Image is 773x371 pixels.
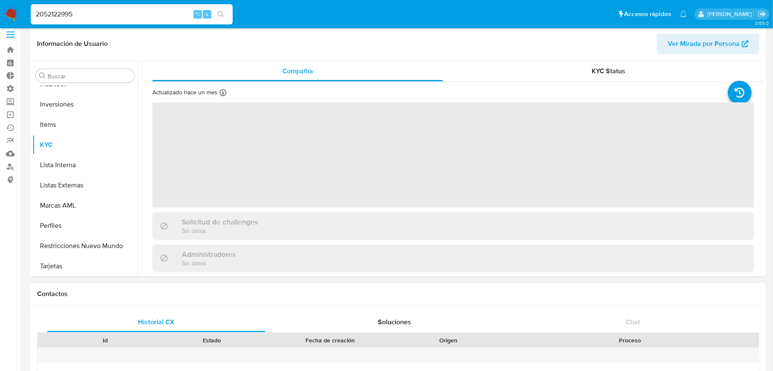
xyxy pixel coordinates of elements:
[680,11,687,18] a: Notificaciones
[758,10,767,19] a: Salir
[37,40,108,48] h1: Información de Usuario
[32,115,138,135] button: Items
[48,72,131,80] input: Buscar
[212,8,229,20] button: search-icon
[32,195,138,216] button: Marcas AML
[58,336,153,344] div: Id
[668,34,740,54] span: Ver Mirada por Persona
[138,317,175,327] span: Historial CX
[182,217,258,227] h3: Solicitud de challenges
[165,336,259,344] div: Estado
[182,259,236,267] p: Sin datos
[32,216,138,236] button: Perfiles
[507,336,753,344] div: Proceso
[401,336,496,344] div: Origen
[624,10,672,19] span: Accesos rápidos
[378,317,411,327] span: Soluciones
[37,290,760,298] h1: Contactos
[32,236,138,256] button: Restricciones Nuevo Mundo
[152,88,218,96] p: Actualizado hace un mes
[32,256,138,276] button: Tarjetas
[707,10,755,18] p: eric.malcangi@mercadolibre.com
[206,10,208,18] span: s
[32,175,138,195] button: Listas Externas
[657,34,760,54] button: Ver Mirada por Persona
[31,9,233,20] input: Buscar usuario o caso...
[626,317,640,327] span: Chat
[271,336,389,344] div: Fecha de creación
[592,66,626,76] span: KYC Status
[32,155,138,175] button: Lista Interna
[152,102,754,208] span: ‌
[194,10,201,18] span: ⌥
[32,94,138,115] button: Inversiones
[282,66,313,76] span: Compañía
[152,212,754,240] div: Solicitud de challengesSin datos
[39,72,46,79] button: Buscar
[152,245,754,272] div: AdministradoresSin datos
[182,250,236,259] h3: Administradores
[182,227,258,235] p: Sin datos
[32,135,138,155] button: KYC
